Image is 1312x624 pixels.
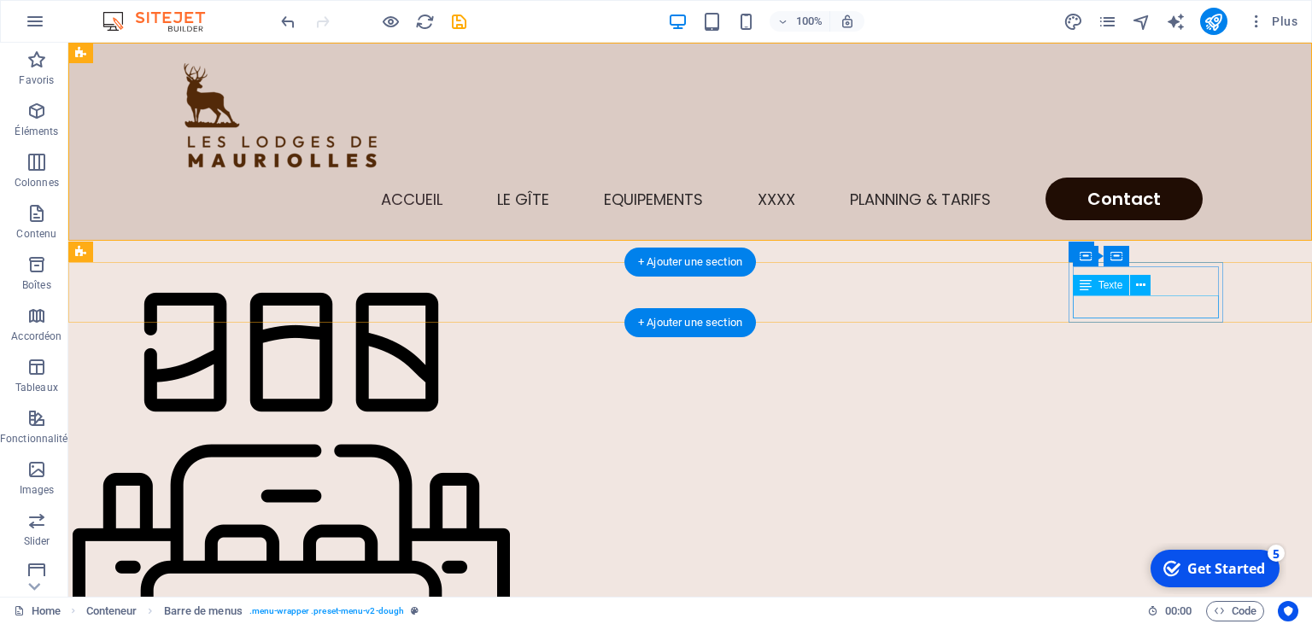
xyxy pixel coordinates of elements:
[86,601,419,621] nav: breadcrumb
[624,248,756,277] div: + Ajouter une section
[19,73,54,87] p: Favoris
[1098,280,1123,290] span: Texte
[449,12,469,32] i: Enregistrer (Ctrl+S)
[415,12,435,32] i: Actualiser la page
[1147,601,1192,621] h6: Durée de la session
[46,16,124,35] div: Get Started
[1166,12,1186,32] i: AI Writer
[1132,12,1151,32] i: Navigateur
[1098,12,1117,32] i: Pages (Ctrl+Alt+S)
[1200,8,1227,35] button: publish
[24,534,50,548] p: Slider
[20,483,55,497] p: Images
[1214,601,1256,621] span: Code
[98,11,226,32] img: Editor Logo
[22,278,51,292] p: Boîtes
[9,7,138,44] div: Get Started 5 items remaining, 0% complete
[840,14,855,29] i: Lors du redimensionnement, ajuster automatiquement le niveau de zoom en fonction de l'appareil sé...
[448,11,469,32] button: save
[15,176,59,190] p: Colonnes
[11,329,61,343] p: Accordéon
[1166,11,1186,32] button: text_generator
[14,601,61,621] a: Cliquez pour annuler la sélection. Double-cliquez pour ouvrir Pages.
[1204,12,1223,32] i: Publier
[624,308,756,337] div: + Ajouter une section
[164,601,243,621] span: Cliquez pour sélectionner. Double-cliquez pour modifier.
[278,12,298,32] i: Annuler : Modifier l'image (Ctrl+Z)
[16,227,56,241] p: Contenu
[795,11,823,32] h6: 100%
[770,11,830,32] button: 100%
[1132,11,1152,32] button: navigator
[1206,601,1264,621] button: Code
[1098,11,1118,32] button: pages
[86,601,138,621] span: Cliquez pour sélectionner. Double-cliquez pour modifier.
[1177,604,1180,617] span: :
[278,11,298,32] button: undo
[126,2,143,19] div: 5
[1248,13,1297,30] span: Plus
[414,11,435,32] button: reload
[380,11,401,32] button: Cliquez ici pour quitter le mode Aperçu et poursuivre l'édition.
[15,381,58,394] p: Tableaux
[411,606,419,615] i: Cet élément est une présélection personnalisable.
[1165,601,1192,621] span: 00 00
[1278,601,1298,621] button: Usercentrics
[1241,8,1304,35] button: Plus
[1063,11,1084,32] button: design
[15,125,58,138] p: Éléments
[249,601,404,621] span: . menu-wrapper .preset-menu-v2-dough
